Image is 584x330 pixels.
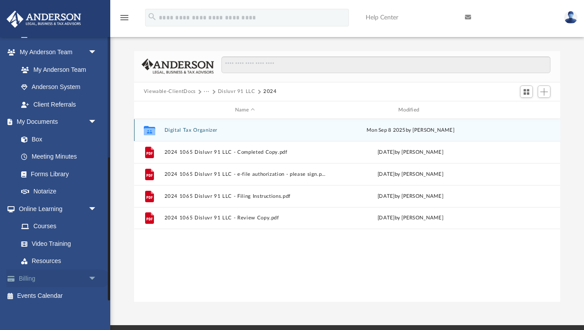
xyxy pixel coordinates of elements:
[329,193,491,200] div: [DATE] by [PERSON_NAME]
[12,165,101,183] a: Forms Library
[329,148,491,156] div: [DATE] by [PERSON_NAME]
[12,218,106,235] a: Courses
[12,148,106,166] a: Meeting Minutes
[138,106,160,114] div: id
[119,17,130,23] a: menu
[6,270,110,287] a: Billingarrow_drop_down
[329,106,491,114] div: Modified
[6,200,106,218] a: Online Learningarrow_drop_down
[12,78,106,96] a: Anderson System
[12,61,101,78] a: My Anderson Team
[164,106,326,114] div: Name
[4,11,84,28] img: Anderson Advisors Platinum Portal
[12,252,106,270] a: Resources
[329,171,491,178] div: [DATE] by [PERSON_NAME]
[495,106,557,114] div: id
[134,119,561,302] div: grid
[218,88,255,96] button: Disluvr 91 LLC
[538,85,551,98] button: Add
[263,88,277,96] button: 2024
[119,12,130,23] i: menu
[88,44,106,62] span: arrow_drop_down
[147,12,157,22] i: search
[6,44,106,61] a: My Anderson Teamarrow_drop_down
[164,149,326,155] button: 2024 1065 Disluvr 91 LLC - Completed Copy.pdf
[564,11,577,24] img: User Pic
[6,113,106,131] a: My Documentsarrow_drop_down
[164,127,326,133] button: Digital Tax Organizer
[12,183,106,200] a: Notarize
[88,200,106,218] span: arrow_drop_down
[12,96,106,113] a: Client Referrals
[520,85,533,98] button: Switch to Grid View
[88,270,106,288] span: arrow_drop_down
[329,215,491,222] div: [DATE] by [PERSON_NAME]
[164,171,326,177] button: 2024 1065 Disluvr 91 LLC - e-file authorization - please sign.pdf
[204,88,210,96] button: ···
[88,113,106,131] span: arrow_drop_down
[164,215,326,221] button: 2024 1065 Disluvr 91 LLC - Review Copy.pdf
[144,88,196,96] button: Viewable-ClientDocs
[164,193,326,199] button: 2024 1065 Disluvr 91 LLC - Filing Instructions.pdf
[221,56,550,73] input: Search files and folders
[12,130,101,148] a: Box
[329,126,491,134] div: Mon Sep 8 2025 by [PERSON_NAME]
[6,287,110,305] a: Events Calendar
[12,235,101,252] a: Video Training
